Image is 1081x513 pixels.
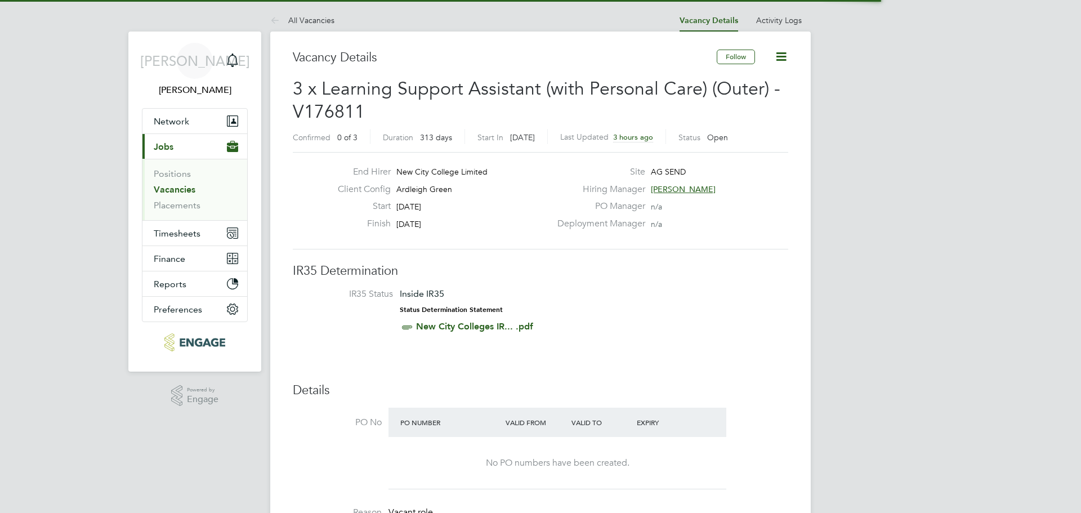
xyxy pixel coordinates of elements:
a: [PERSON_NAME][PERSON_NAME] [142,43,248,97]
button: Timesheets [142,221,247,246]
span: Preferences [154,304,202,315]
span: Powered by [187,385,218,395]
button: Network [142,109,247,133]
label: Deployment Manager [551,218,645,230]
span: 0 of 3 [337,132,358,142]
span: Open [707,132,728,142]
span: Ardleigh Green [396,184,452,194]
div: Jobs [142,159,247,220]
span: New City College Limited [396,167,488,177]
span: [DATE] [396,219,421,229]
div: Valid To [569,412,635,432]
span: 3 hours ago [613,132,653,142]
div: No PO numbers have been created. [400,457,715,469]
button: Jobs [142,134,247,159]
span: [DATE] [396,202,421,212]
span: n/a [651,202,662,212]
span: Reports [154,279,186,289]
label: Start [329,200,391,212]
div: PO Number [397,412,503,432]
label: Client Config [329,184,391,195]
strong: Status Determination Statement [400,306,503,314]
button: Finance [142,246,247,271]
a: All Vacancies [270,15,334,25]
a: Positions [154,168,191,179]
a: Vacancies [154,184,195,195]
span: Jerin Aktar [142,83,248,97]
label: Hiring Manager [551,184,645,195]
a: Activity Logs [756,15,802,25]
label: Confirmed [293,132,330,142]
span: Jobs [154,141,173,152]
span: Engage [187,395,218,404]
label: Duration [383,132,413,142]
span: Finance [154,253,185,264]
span: n/a [651,219,662,229]
span: [PERSON_NAME] [140,53,250,68]
a: Powered byEngage [171,385,219,407]
label: Start In [477,132,503,142]
div: Expiry [634,412,700,432]
button: Preferences [142,297,247,322]
h3: Vacancy Details [293,50,717,66]
nav: Main navigation [128,32,261,372]
span: [PERSON_NAME] [651,184,716,194]
span: Network [154,116,189,127]
span: 313 days [420,132,452,142]
a: Go to home page [142,333,248,351]
span: Timesheets [154,228,200,239]
button: Follow [717,50,755,64]
h3: IR35 Determination [293,263,788,279]
span: Inside IR35 [400,288,444,299]
span: AG SEND [651,167,686,177]
a: Vacancy Details [680,16,738,25]
label: Finish [329,218,391,230]
label: Last Updated [560,132,609,142]
label: PO No [293,417,382,429]
div: Valid From [503,412,569,432]
button: Reports [142,271,247,296]
label: End Hirer [329,166,391,178]
label: IR35 Status [304,288,393,300]
label: Site [551,166,645,178]
h3: Details [293,382,788,399]
span: [DATE] [510,132,535,142]
label: PO Manager [551,200,645,212]
img: morganhunt-logo-retina.png [164,333,225,351]
a: New City Colleges IR... .pdf [416,321,533,332]
label: Status [678,132,700,142]
a: Placements [154,200,200,211]
span: 3 x Learning Support Assistant (with Personal Care) (Outer) - V176811 [293,78,780,123]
